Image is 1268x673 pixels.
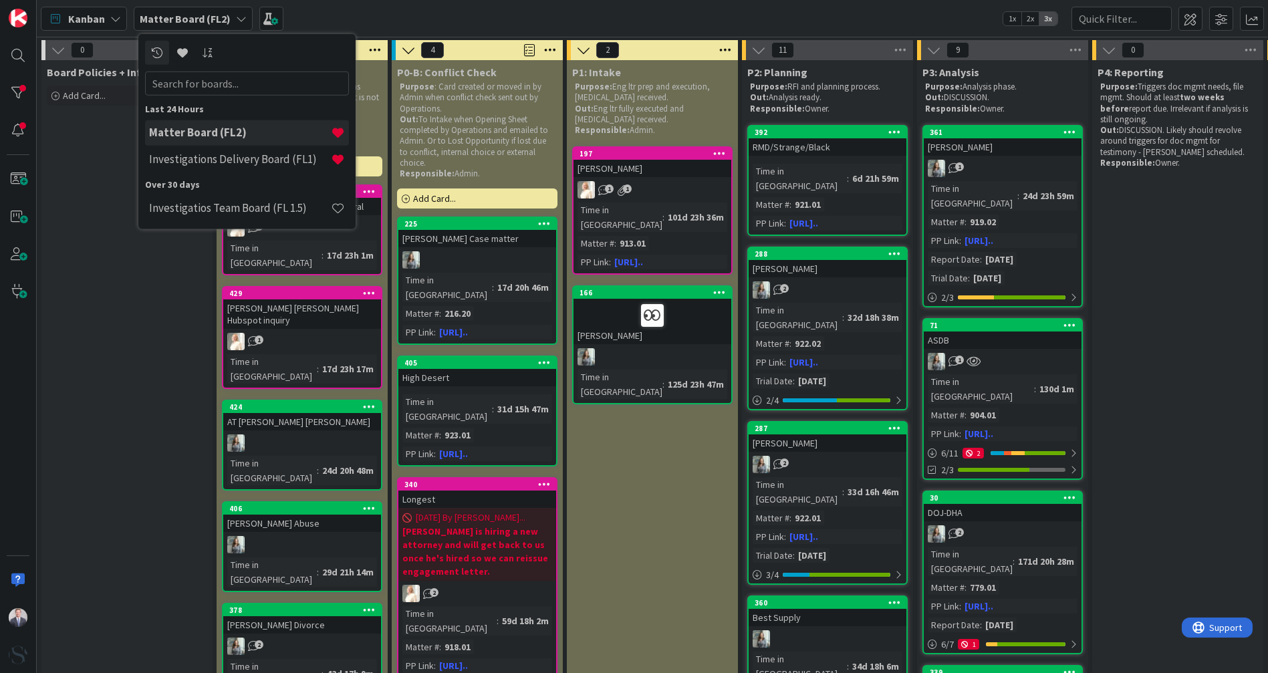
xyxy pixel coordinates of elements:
img: LG [928,160,945,177]
div: 171d 20h 28m [1015,554,1077,569]
div: 904.01 [967,408,999,422]
div: 913.01 [616,236,649,251]
div: 130d 1m [1036,382,1077,396]
div: LG [398,251,556,269]
div: Time in [GEOGRAPHIC_DATA] [578,203,662,232]
div: LG [223,536,381,553]
div: PP Link [753,355,784,370]
b: Matter Board (FL2) [140,12,231,25]
div: Time in [GEOGRAPHIC_DATA] [227,456,317,485]
strong: Purpose: [1100,81,1138,92]
div: 361 [930,128,1082,137]
div: Report Date [928,618,980,632]
img: KS [227,333,245,350]
div: Best Supply [749,609,906,626]
div: 406[PERSON_NAME] Abuse [223,503,381,532]
div: [DATE] [795,548,830,563]
div: PP Link [753,216,784,231]
div: ASDB [924,331,1082,349]
div: 779.01 [967,580,999,595]
span: : [793,548,795,563]
div: [PERSON_NAME] Divorce [223,616,381,634]
div: KS [398,585,556,602]
span: 3 / 4 [766,568,779,582]
div: Report Date [928,252,980,267]
span: 2 [955,528,964,537]
span: : [842,485,844,499]
div: Matter # [928,215,965,229]
div: 6d 21h 59m [849,171,902,186]
a: 361[PERSON_NAME]LGTime in [GEOGRAPHIC_DATA]:24d 23h 59mMatter #:919.02PP Link:[URL]..Report Date:... [922,125,1083,307]
img: LG [753,456,770,473]
span: : [614,236,616,251]
div: RMD/Strange/Black [749,138,906,156]
div: 3/4 [749,567,906,583]
span: [DATE] By [PERSON_NAME]... [416,511,525,525]
span: P0-B: Conflict Check [397,65,497,79]
span: : [968,271,970,285]
div: Trial Date [928,271,968,285]
a: 406[PERSON_NAME] AbuseLGTime in [GEOGRAPHIC_DATA]:29d 21h 14m [222,501,382,592]
div: 166[PERSON_NAME] [574,287,731,344]
div: 30 [930,493,1082,503]
strong: Purpose: [750,81,787,92]
a: 432[PERSON_NAME] - Financial NeutralKSTime in [GEOGRAPHIC_DATA]:17d 23h 1m [222,184,382,275]
div: 24d 20h 48m [319,463,377,478]
img: LG [578,348,595,366]
div: High Desert [398,369,556,386]
span: : [317,565,319,579]
div: Matter # [402,640,439,654]
span: P4: Reporting [1098,65,1164,79]
div: 101d 23h 36m [664,210,727,225]
div: [PERSON_NAME] Case matter [398,230,556,247]
a: 392RMD/Strange/BlackTime in [GEOGRAPHIC_DATA]:6d 21h 59mMatter #:921.01PP Link:[URL].. [747,125,908,236]
span: : [965,580,967,595]
span: : [317,463,319,478]
div: 288[PERSON_NAME] [749,248,906,277]
span: 2x [1021,12,1039,25]
div: Matter # [578,236,614,251]
span: 6 / 11 [941,446,959,460]
span: : [980,252,982,267]
div: LG [749,456,906,473]
div: 6/71 [924,636,1082,653]
span: : [959,426,961,441]
div: Time in [GEOGRAPHIC_DATA] [928,181,1017,211]
span: : [609,255,611,269]
a: [URL].. [614,256,643,268]
div: Time in [GEOGRAPHIC_DATA] [928,547,1013,576]
img: LG [753,281,770,299]
div: LG [924,353,1082,370]
div: 922.01 [791,511,824,525]
img: Visit kanbanzone.com [9,9,27,27]
input: Search for boards... [145,71,349,95]
div: Time in [GEOGRAPHIC_DATA] [753,477,842,507]
div: [DATE] [795,374,830,388]
span: 4 [421,42,444,58]
p: Triggers doc mgmt needs, file mgmt. Should at least report due. Irrelevant if analysis is still o... [1100,82,1255,125]
div: [DATE] [982,618,1017,632]
div: Time in [GEOGRAPHIC_DATA] [753,303,842,332]
span: P1: Intake [572,65,621,79]
div: Time in [GEOGRAPHIC_DATA] [402,606,497,636]
span: 6 / 7 [941,638,954,652]
div: 429 [229,289,381,298]
div: 288 [755,249,906,259]
span: : [439,640,441,654]
div: 288 [749,248,906,260]
div: Trial Date [753,374,793,388]
div: 59d 18h 2m [499,614,552,628]
span: : [434,325,436,340]
div: PP Link [402,658,434,673]
a: [URL].. [789,531,818,543]
img: LG [227,536,245,553]
div: 361 [924,126,1082,138]
div: Time in [GEOGRAPHIC_DATA] [753,164,847,193]
span: 2 [780,284,789,293]
div: 2/3 [924,289,1082,306]
div: [PERSON_NAME] [PERSON_NAME] Hubspot inquiry [223,299,381,329]
span: : [784,529,786,544]
span: : [959,233,961,248]
a: [URL].. [789,356,818,368]
img: LG [928,525,945,543]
